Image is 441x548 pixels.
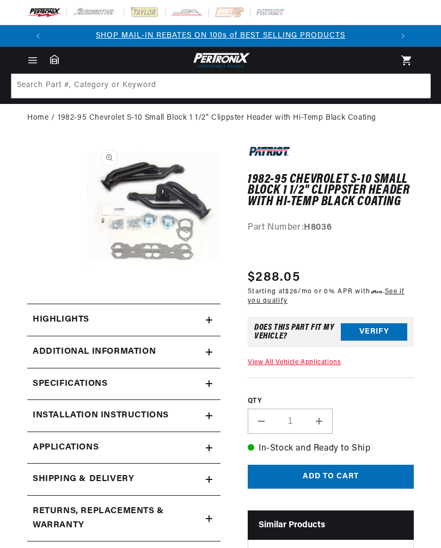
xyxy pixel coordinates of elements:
[11,74,431,98] input: Search Part #, Category or Keyword
[50,54,59,64] a: Garage: 0 item(s)
[27,432,220,464] a: Applications
[27,336,220,368] summary: Additional Information
[191,51,250,69] img: Pertronix
[341,323,407,341] button: Verify
[33,504,179,532] h2: Returns, Replacements & Warranty
[248,268,300,287] span: $288.05
[27,143,220,282] media-gallery: Gallery Viewer
[392,25,414,47] button: Translation missing: en.sections.announcements.next_announcement
[27,25,49,47] button: Translation missing: en.sections.announcements.previous_announcement
[406,74,430,98] button: Search Part #, Category or Keyword
[254,323,341,341] div: Does This part fit My vehicle?
[248,510,414,539] h2: Similar Products
[33,345,156,359] h2: Additional Information
[49,30,392,42] div: 1 of 2
[27,400,220,432] summary: Installation instructions
[33,377,107,391] h2: Specifications
[33,472,134,487] h2: Shipping & Delivery
[285,288,298,295] span: $26
[248,359,341,366] a: View All Vehicle Applications
[27,112,48,124] a: Home
[27,304,220,336] summary: Highlights
[21,54,45,66] summary: Menu
[248,221,414,235] div: Part Number:
[371,288,383,294] span: Affirm
[248,174,414,207] h1: 1982-95 Chevrolet S-10 Small Block 1 1/2" Clippster Header with Hi-Temp Black Coating
[27,112,414,124] nav: breadcrumbs
[27,464,220,495] summary: Shipping & Delivery
[304,223,332,232] strong: H8036
[248,465,414,489] button: Add to cart
[33,441,99,455] span: Applications
[248,397,414,406] label: QTY
[27,368,220,400] summary: Specifications
[248,287,414,306] p: Starting at /mo or 0% APR with .
[248,442,414,456] p: In-Stock and Ready to Ship
[96,32,345,40] a: SHOP MAIL-IN REBATES ON 100s of BEST SELLING PRODUCTS
[33,313,89,327] h2: Highlights
[58,112,376,124] a: 1982-95 Chevrolet S-10 Small Block 1 1/2" Clippster Header with Hi-Temp Black Coating
[33,409,169,423] h2: Installation instructions
[27,496,220,541] summary: Returns, Replacements & Warranty
[49,30,392,42] div: Announcement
